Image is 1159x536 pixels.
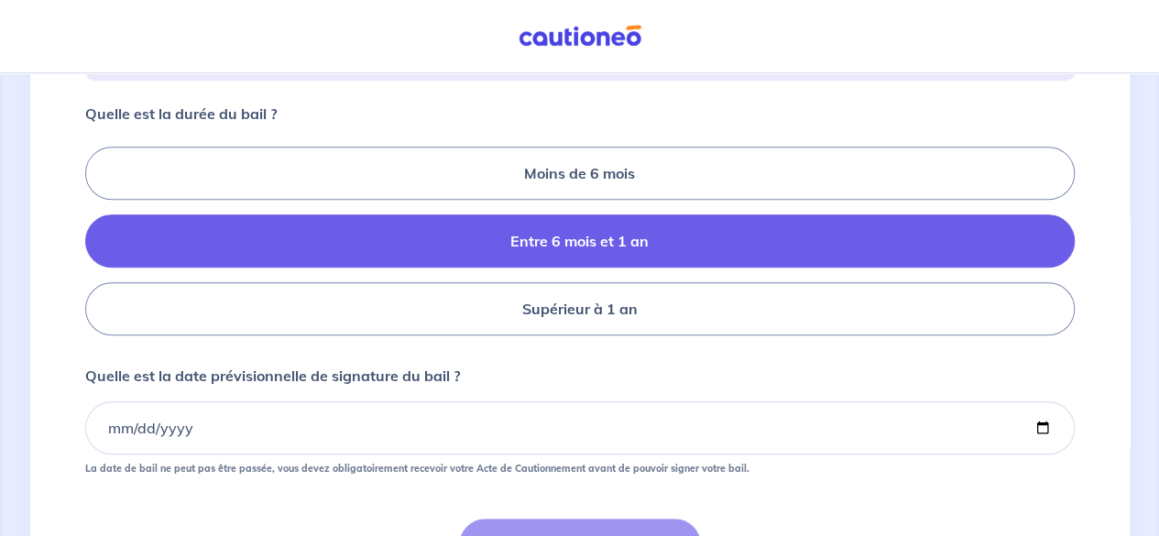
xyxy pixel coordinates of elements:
img: Cautioneo [511,25,649,48]
label: Moins de 6 mois [85,147,1075,200]
label: Entre 6 mois et 1 an [85,214,1075,268]
strong: La date de bail ne peut pas être passée, vous devez obligatoirement recevoir votre Acte de Cautio... [85,462,749,475]
input: contract-date-placeholder [85,401,1075,454]
p: Quelle est la durée du bail ? [85,103,277,125]
label: Supérieur à 1 an [85,282,1075,335]
p: Quelle est la date prévisionnelle de signature du bail ? [85,365,460,387]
